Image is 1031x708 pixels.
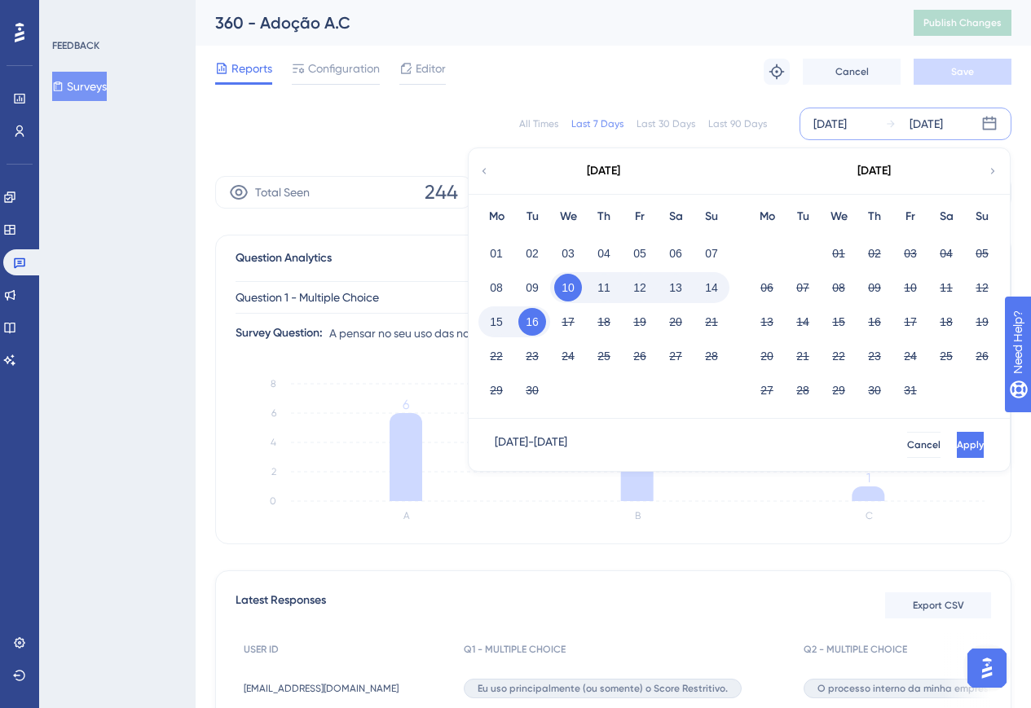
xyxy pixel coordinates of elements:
[662,308,690,336] button: 20
[590,342,618,370] button: 25
[932,342,960,370] button: 25
[914,10,1011,36] button: Publish Changes
[478,682,728,695] span: Eu uso principalmente (ou somente) o Score Restritivo.
[622,207,658,226] div: Fr
[897,274,924,301] button: 10
[821,207,857,226] div: We
[789,308,817,336] button: 14
[38,4,102,24] span: Need Help?
[753,274,781,301] button: 06
[698,308,725,336] button: 21
[825,342,853,370] button: 22
[964,207,1000,226] div: Su
[825,308,853,336] button: 15
[897,342,924,370] button: 24
[626,274,654,301] button: 12
[554,342,582,370] button: 24
[587,161,620,181] div: [DATE]
[519,117,558,130] div: All Times
[957,438,984,451] span: Apply
[892,207,928,226] div: Fr
[897,240,924,267] button: 03
[698,342,725,370] button: 28
[52,39,99,52] div: FEEDBACK
[968,240,996,267] button: 05
[825,274,853,301] button: 08
[857,207,892,226] div: Th
[478,207,514,226] div: Mo
[753,342,781,370] button: 20
[662,274,690,301] button: 13
[518,274,546,301] button: 09
[907,432,941,458] button: Cancel
[804,643,907,656] span: Q2 - MULTIPLE CHOICE
[590,274,618,301] button: 11
[637,117,695,130] div: Last 30 Days
[554,308,582,336] button: 17
[861,274,888,301] button: 09
[698,274,725,301] button: 14
[571,117,623,130] div: Last 7 Days
[52,72,107,101] button: Surveys
[518,342,546,370] button: 23
[861,376,888,404] button: 30
[749,207,785,226] div: Mo
[495,432,567,458] div: [DATE] - [DATE]
[885,592,991,618] button: Export CSV
[928,207,964,226] div: Sa
[907,438,941,451] span: Cancel
[270,495,276,507] tspan: 0
[236,591,326,620] span: Latest Responses
[590,240,618,267] button: 04
[813,114,847,134] div: [DATE]
[897,376,924,404] button: 31
[271,407,276,419] tspan: 6
[518,308,546,336] button: 16
[231,59,272,78] span: Reports
[825,376,853,404] button: 29
[957,432,984,458] button: Apply
[626,308,654,336] button: 19
[236,288,379,307] span: Question 1 - Multiple Choice
[590,308,618,336] button: 18
[785,207,821,226] div: Tu
[482,308,510,336] button: 15
[897,308,924,336] button: 17
[914,59,1011,85] button: Save
[244,643,279,656] span: USER ID
[861,342,888,370] button: 23
[932,308,960,336] button: 18
[554,274,582,301] button: 10
[753,308,781,336] button: 13
[968,342,996,370] button: 26
[861,240,888,267] button: 02
[554,240,582,267] button: 03
[835,65,869,78] span: Cancel
[913,599,964,612] span: Export CSV
[968,274,996,301] button: 12
[416,59,446,78] span: Editor
[308,59,380,78] span: Configuration
[403,397,409,412] tspan: 6
[626,342,654,370] button: 26
[923,16,1002,29] span: Publish Changes
[857,161,891,181] div: [DATE]
[789,274,817,301] button: 07
[550,207,586,226] div: We
[803,59,901,85] button: Cancel
[708,117,767,130] div: Last 90 Days
[236,323,323,343] div: Survey Question:
[482,240,510,267] button: 01
[789,376,817,404] button: 28
[236,281,562,314] button: Question 1 - Multiple Choice
[482,376,510,404] button: 29
[951,65,974,78] span: Save
[662,240,690,267] button: 06
[626,240,654,267] button: 05
[271,466,276,477] tspan: 2
[932,240,960,267] button: 04
[518,376,546,404] button: 30
[271,378,276,389] tspan: 8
